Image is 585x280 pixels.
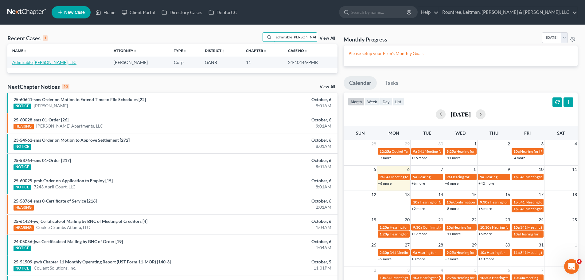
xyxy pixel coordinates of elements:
[571,166,578,173] span: 11
[471,241,477,249] span: 29
[520,232,539,236] span: Hearing for
[229,245,331,251] div: 1:04AM
[451,175,470,179] span: Hearing for
[445,206,458,211] a: +8 more
[438,216,444,223] span: 21
[418,7,439,18] a: Help
[439,7,577,18] a: Rountree, Leitman, [PERSON_NAME] & [PERSON_NAME], LLC
[407,266,410,274] span: 3
[390,225,408,230] span: Hearing for
[577,259,582,264] span: 4
[513,175,518,179] span: 1p
[14,185,31,190] div: NOTICE
[356,130,365,136] span: Sun
[438,140,444,148] span: 30
[513,232,520,236] span: 10a
[445,231,461,236] a: +11 more
[507,166,511,173] span: 9
[445,257,458,261] a: +7 more
[392,97,404,106] button: list
[43,35,48,41] div: 1
[12,60,76,65] a: Admirable [PERSON_NAME], LLC
[14,259,171,264] a: 25-51509-pwb Chapter 11 Monthly Operating Report (UST Form 11-MOR) [140-3]
[365,97,380,106] button: week
[229,218,331,224] div: October, 6
[513,275,525,280] span: 10:30a
[23,49,27,53] i: unfold_more
[418,149,443,154] span: 341 Meeting for
[200,57,241,68] td: GANB
[36,123,103,129] a: [PERSON_NAME] Apartments, LLC
[229,143,331,149] div: 8:01AM
[571,191,578,198] span: 18
[478,231,492,236] a: +6 more
[229,97,331,103] div: October, 6
[447,149,456,154] span: 9:25a
[174,48,187,53] a: Typeunfold_more
[380,275,386,280] span: 10a
[411,206,425,211] a: +2 more
[229,224,331,231] div: 1:04AM
[513,225,520,230] span: 10a
[344,36,387,43] h3: Monthly Progress
[380,97,392,106] button: day
[380,76,404,90] a: Tasks
[12,48,27,53] a: Nameunfold_more
[440,266,444,274] span: 4
[14,97,146,102] a: 25-60641-sms Order on Motion to Extend Time to File Schedules [22]
[229,239,331,245] div: October, 6
[456,149,504,154] span: Hearing for [PERSON_NAME]
[480,275,491,280] span: 10:30a
[7,83,69,90] div: NextChapter Notices
[447,275,456,280] span: 9:25a
[404,191,410,198] span: 13
[183,49,187,53] i: unfold_more
[512,156,525,160] a: +4 more
[411,231,427,236] a: +17 more
[14,144,31,150] div: NOTICE
[471,216,477,223] span: 22
[507,266,511,274] span: 6
[229,204,331,210] div: 2:01AM
[524,130,531,136] span: Fri
[14,178,113,183] a: 25-60025-pmb Order on Application to Employ [15]
[380,225,389,230] span: 1:20p
[392,149,499,154] span: Docket Text: for Wellmade Floor Coverings International, Inc., et al.
[492,275,510,280] span: Hearing for
[513,149,520,154] span: 10a
[34,103,68,109] a: [PERSON_NAME]
[288,48,308,53] a: Case Nounfold_more
[518,175,544,179] span: 341 Meeting for
[14,205,34,211] div: HEARING
[14,164,31,170] div: NOTICE
[485,175,497,179] span: Hearing
[62,84,69,89] div: 10
[413,225,422,230] span: 9:30a
[445,181,458,186] a: +6 more
[564,259,579,274] iframe: Intercom live chat
[411,257,425,261] a: +8 more
[14,158,71,163] a: 25-58764-sms 01-Order [217]
[371,191,377,198] span: 12
[507,140,511,148] span: 2
[371,241,377,249] span: 26
[513,207,518,211] span: 1p
[420,200,475,204] span: Hearing for OTB Holding LLC, et al.
[92,7,119,18] a: Home
[423,130,431,136] span: Tue
[34,265,76,271] a: CoLiant Solutions, Inc.
[344,76,377,90] a: Calendar
[480,225,491,230] span: 10:30a
[371,216,377,223] span: 19
[525,275,538,280] span: meeting
[447,250,456,255] span: 9:25a
[453,225,472,230] span: Hearing for
[480,200,489,204] span: 9:30a
[520,225,575,230] span: 341 Meeting for [PERSON_NAME]
[229,259,331,265] div: October, 5
[246,48,267,53] a: Chapterunfold_more
[538,216,544,223] span: 24
[474,140,477,148] span: 1
[380,250,389,255] span: 2:30p
[133,49,137,53] i: unfold_more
